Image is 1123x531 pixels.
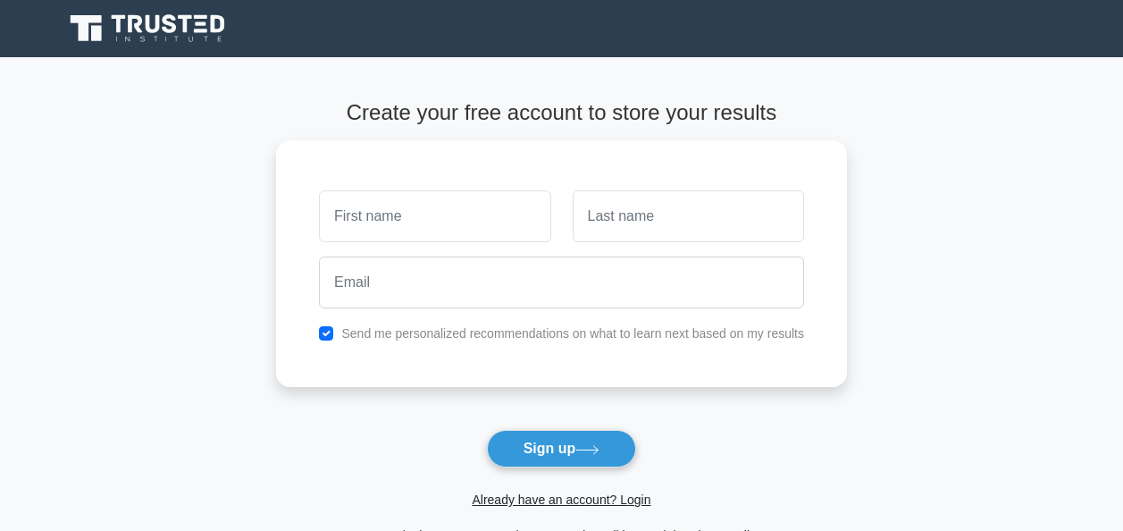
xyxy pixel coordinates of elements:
[487,430,637,468] button: Sign up
[319,257,804,308] input: Email
[472,493,650,507] a: Already have an account? Login
[276,100,847,126] h4: Create your free account to store your results
[573,190,804,242] input: Last name
[341,326,804,341] label: Send me personalized recommendations on what to learn next based on my results
[319,190,550,242] input: First name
